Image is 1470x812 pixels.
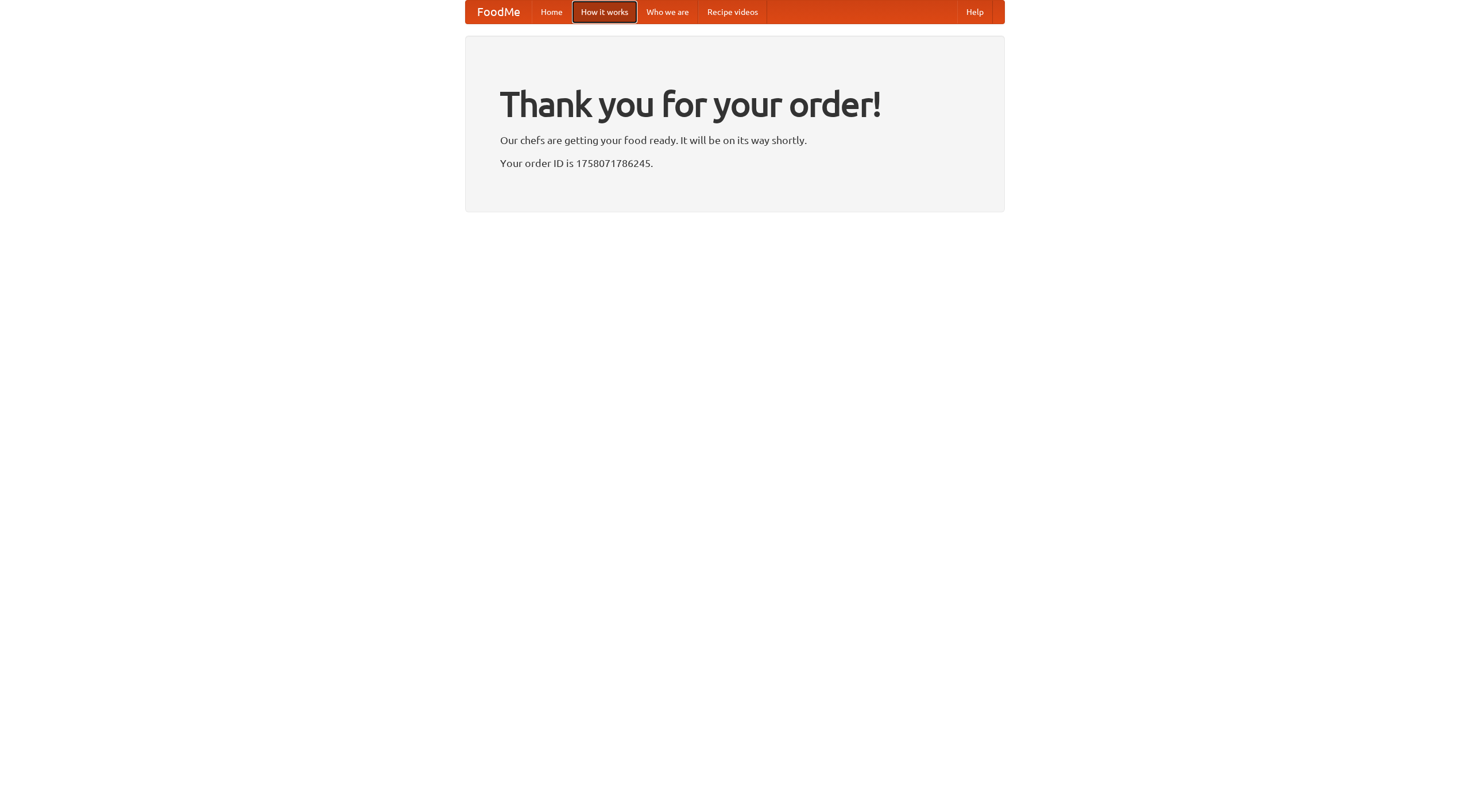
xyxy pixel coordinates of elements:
[500,131,970,149] p: Our chefs are getting your food ready. It will be on its way shortly.
[500,154,970,172] p: Your order ID is 1758071786245.
[572,1,637,24] a: How it works
[532,1,572,24] a: Home
[957,1,993,24] a: Help
[637,1,698,24] a: Who we are
[466,1,532,24] a: FoodMe
[500,76,970,131] h1: Thank you for your order!
[698,1,767,24] a: Recipe videos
